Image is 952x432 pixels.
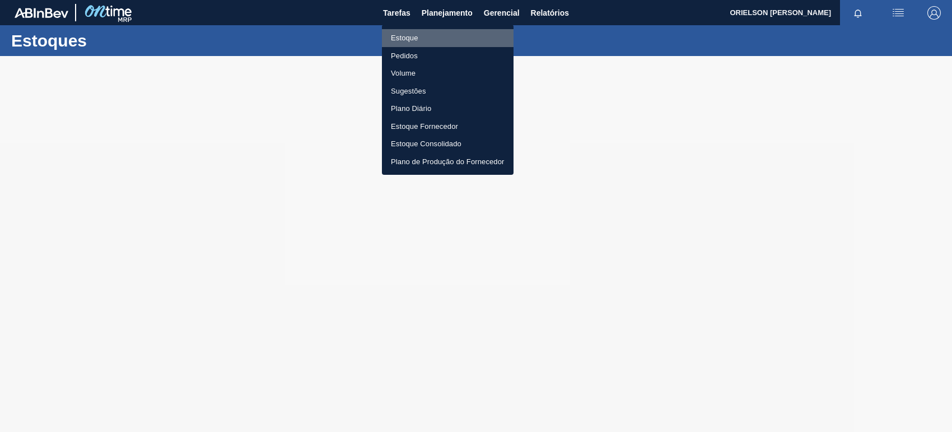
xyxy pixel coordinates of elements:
a: Estoque Consolidado [382,135,514,153]
a: Estoque [382,29,514,47]
a: Pedidos [382,47,514,65]
a: Sugestões [382,82,514,100]
a: Volume [382,64,514,82]
a: Plano Diário [382,100,514,118]
a: Plano de Produção do Fornecedor [382,153,514,171]
a: Estoque Fornecedor [382,118,514,136]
